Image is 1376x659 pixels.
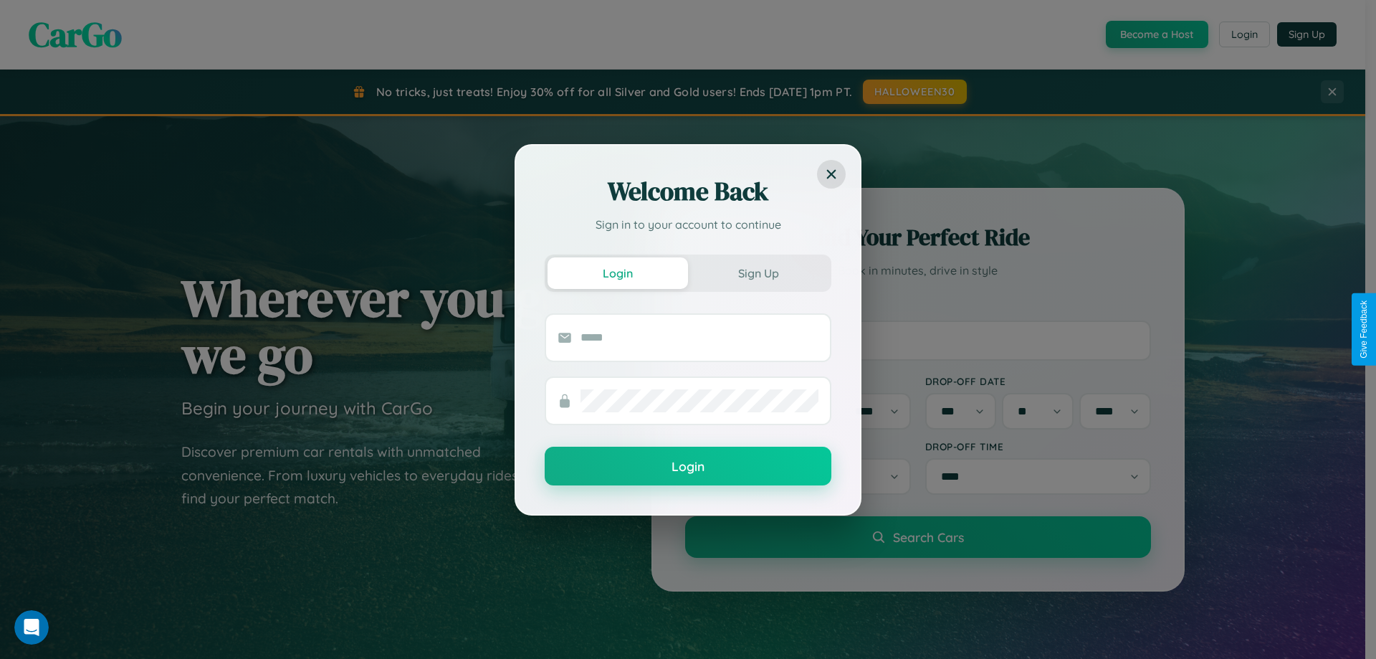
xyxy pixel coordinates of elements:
[1359,300,1369,359] div: Give Feedback
[688,257,828,289] button: Sign Up
[545,174,831,209] h2: Welcome Back
[548,257,688,289] button: Login
[545,447,831,485] button: Login
[545,216,831,233] p: Sign in to your account to continue
[14,610,49,645] iframe: Intercom live chat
